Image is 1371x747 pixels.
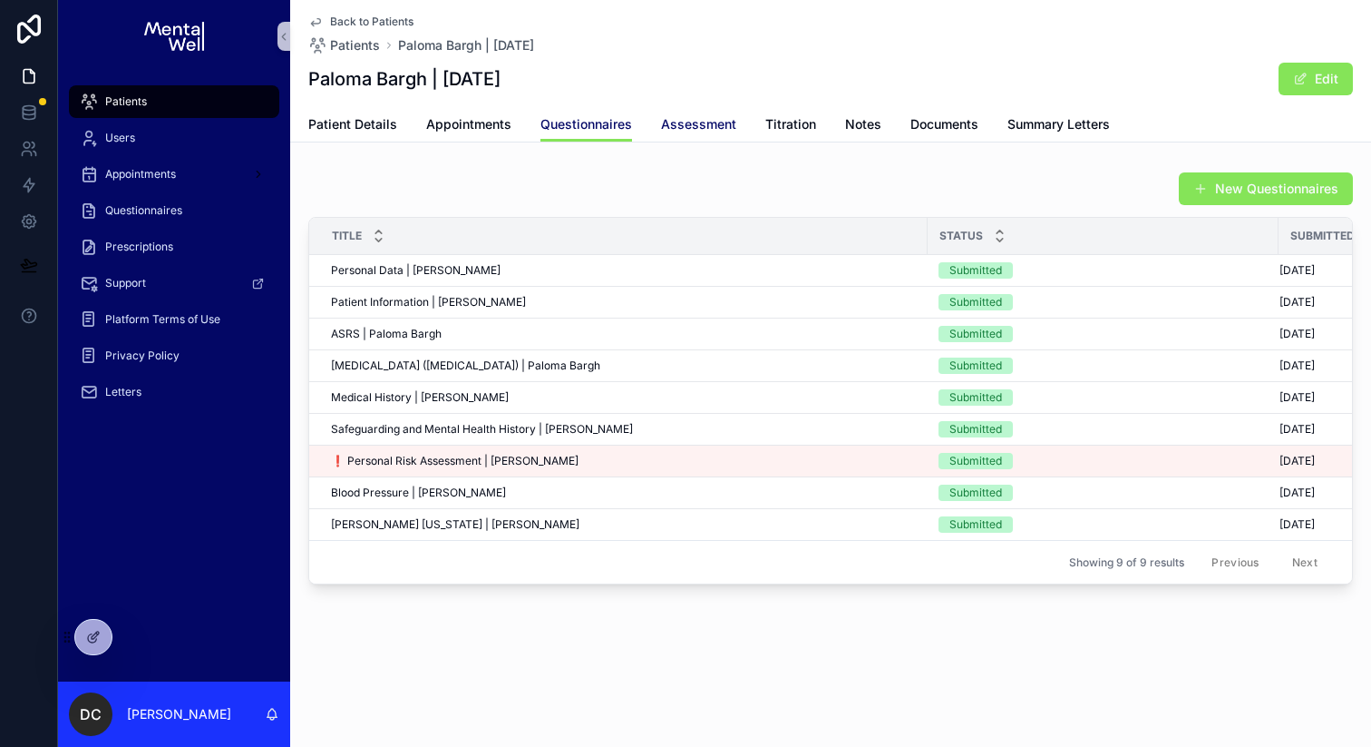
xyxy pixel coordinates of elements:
span: [DATE] [1279,359,1315,373]
span: Blood Pressure | [PERSON_NAME] [331,486,506,500]
div: scrollable content [58,73,290,432]
a: Medical History | [PERSON_NAME] [331,390,917,405]
span: Medical History | [PERSON_NAME] [331,390,509,405]
span: Users [105,131,135,145]
span: Personal Data | [PERSON_NAME] [331,263,501,278]
div: Submitted [949,294,1002,310]
span: [DATE] [1279,422,1315,437]
span: [DATE] [1279,263,1315,278]
span: Documents [910,115,978,133]
span: Summary Letters [1007,115,1110,133]
a: Submitted [938,326,1268,342]
span: [MEDICAL_DATA] ([MEDICAL_DATA]) | Paloma Bargh [331,359,600,373]
span: [DATE] [1279,486,1315,500]
a: Submitted [938,358,1268,374]
a: Submitted [938,294,1268,310]
a: Submitted [938,485,1268,501]
span: Letters [105,385,141,399]
a: Patients [69,85,279,118]
a: [PERSON_NAME] [US_STATE] | [PERSON_NAME] [331,517,917,532]
span: Titration [765,115,816,133]
span: Back to Patients [330,15,413,29]
a: ASRS | Paloma Bargh [331,327,917,341]
a: Prescriptions [69,231,279,263]
a: Notes [845,108,881,144]
div: Submitted [949,421,1002,437]
div: Submitted [949,326,1002,342]
div: Submitted [949,389,1002,406]
span: [DATE] [1279,517,1315,532]
a: Personal Data | [PERSON_NAME] [331,263,917,278]
a: Submitted [938,262,1268,279]
a: [MEDICAL_DATA] ([MEDICAL_DATA]) | Paloma Bargh [331,359,917,373]
span: [DATE] [1279,454,1315,468]
button: Edit [1279,63,1353,95]
span: Appointments [426,115,511,133]
span: [DATE] [1279,390,1315,405]
span: [DATE] [1279,327,1315,341]
a: Privacy Policy [69,339,279,372]
span: Notes [845,115,881,133]
span: Patient Information | [PERSON_NAME] [331,295,526,310]
h1: Paloma Bargh | [DATE] [308,66,501,92]
a: Submitted [938,389,1268,406]
a: Support [69,267,279,300]
span: Prescriptions [105,240,173,254]
span: DC [80,703,102,725]
span: Title [332,229,362,243]
a: Patient Information | [PERSON_NAME] [331,295,917,310]
a: Submitted [938,453,1268,469]
img: App logo [144,22,203,51]
span: Patients [330,36,380,54]
span: Status [939,229,983,243]
span: Showing 9 of 9 results [1069,555,1184,570]
a: Summary Letters [1007,108,1110,144]
span: Platform Terms of Use [105,312,220,327]
span: Patients [105,94,147,109]
a: Questionnaires [540,108,632,143]
a: Submitted [938,421,1268,437]
div: Submitted [949,358,1002,374]
div: Submitted [949,453,1002,469]
span: Privacy Policy [105,349,180,363]
span: Safeguarding and Mental Health History | [PERSON_NAME] [331,422,633,437]
span: Appointments [105,167,176,182]
div: Submitted [949,485,1002,501]
span: Support [105,276,146,290]
a: Appointments [69,158,279,191]
a: Questionnaires [69,194,279,227]
a: Documents [910,108,978,144]
span: [PERSON_NAME] [US_STATE] | [PERSON_NAME] [331,517,579,532]
a: Appointments [426,108,511,144]
span: ❗ Personal Risk Assessment | [PERSON_NAME] [331,454,579,468]
a: Assessment [661,108,736,144]
a: Letters [69,376,279,408]
p: [PERSON_NAME] [127,705,231,723]
button: New Questionnaires [1179,172,1353,205]
span: ASRS | Paloma Bargh [331,327,442,341]
div: Submitted [949,262,1002,279]
a: Platform Terms of Use [69,303,279,336]
div: Submitted [949,516,1002,533]
span: Patient Details [308,115,397,133]
span: Questionnaires [540,115,632,133]
a: Blood Pressure | [PERSON_NAME] [331,486,917,500]
a: Patients [308,36,380,54]
span: Questionnaires [105,203,182,218]
a: Paloma Bargh | [DATE] [398,36,534,54]
a: Titration [765,108,816,144]
a: ❗ Personal Risk Assessment | [PERSON_NAME] [331,454,917,468]
a: Patient Details [308,108,397,144]
a: Safeguarding and Mental Health History | [PERSON_NAME] [331,422,917,437]
a: Submitted [938,516,1268,533]
a: Back to Patients [308,15,413,29]
span: [DATE] [1279,295,1315,310]
span: Assessment [661,115,736,133]
a: Users [69,122,279,154]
